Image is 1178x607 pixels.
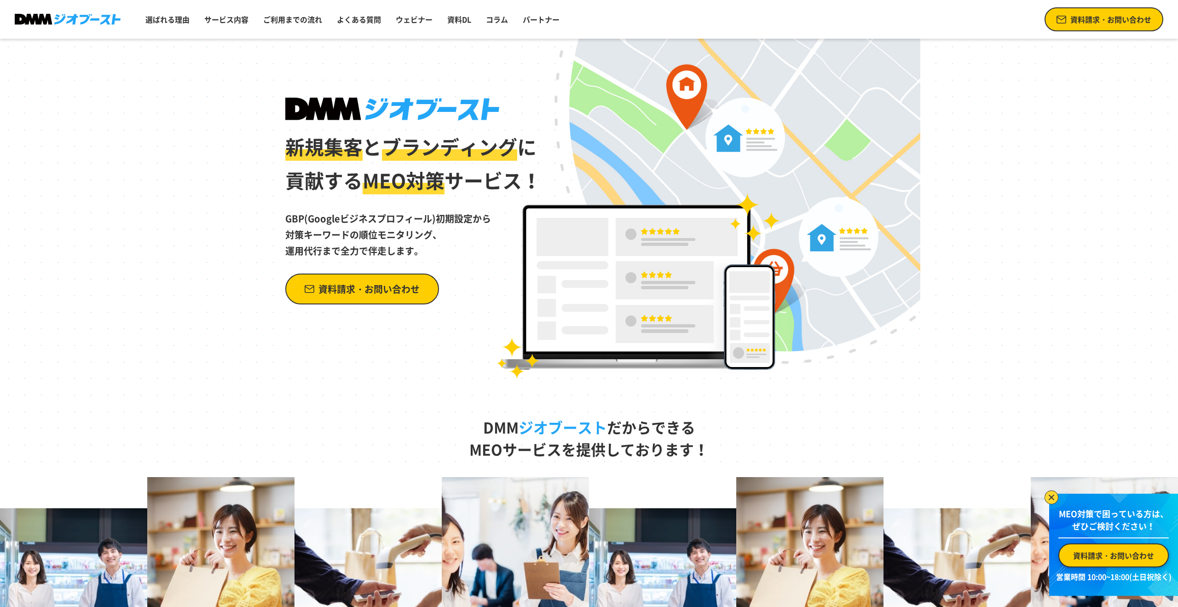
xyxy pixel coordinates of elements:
[519,416,607,438] span: ジオブースト
[482,10,512,29] a: コラム
[519,10,563,29] a: パートナー
[333,10,385,29] a: よくある質問
[363,166,445,194] span: MEO対策
[285,98,499,121] img: DMMジオブースト
[1058,543,1169,567] a: 資料請求・お問い合わせ
[260,10,326,29] a: ご利用までの流れ
[1045,7,1163,31] a: 資料請求・お問い合わせ
[201,10,252,29] a: サービス内容
[392,10,436,29] a: ウェビナー
[1058,508,1169,538] p: MEO対策で困っている方は、 ぜひご検討ください！
[142,10,193,29] a: 選ばれる理由
[15,14,121,25] img: DMMジオブースト
[285,198,542,259] p: GBP(Googleビジネスプロフィール)初期設定から 対策キーワードの順位モニタリング、 運用代行まで全力で伴走します。
[1070,14,1151,25] span: 資料請求・お問い合わせ
[1055,571,1172,582] p: 営業時間 10:00~18:00(土日祝除く)
[285,274,439,304] a: 資料請求・お問い合わせ
[318,281,420,297] span: 資料請求・お問い合わせ
[382,132,517,161] span: ブランディング
[285,98,542,198] h1: と に 貢献する サービス！
[444,10,475,29] a: 資料DL
[1073,550,1154,561] span: 資料請求・お問い合わせ
[285,132,363,161] span: 新規集客
[1045,490,1058,504] img: バナーを閉じる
